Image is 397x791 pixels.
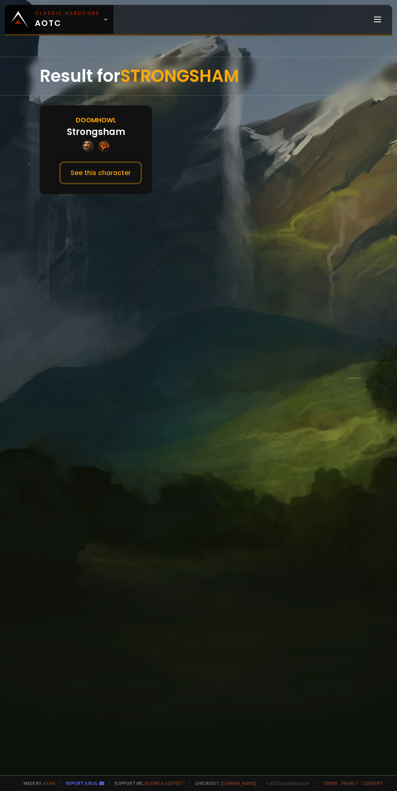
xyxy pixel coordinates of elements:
[323,780,338,786] a: Terms
[59,161,142,184] button: See this character
[341,780,359,786] a: Privacy
[19,780,55,786] span: Made by
[35,10,100,17] small: Classic Hardcore
[190,780,256,786] span: Checkout
[221,780,256,786] a: [DOMAIN_NAME]
[109,780,185,786] span: Support me,
[66,780,98,786] a: Report a bug
[145,780,185,786] a: Buy me a coffee
[40,57,357,95] div: Result for
[67,125,125,139] div: Strongsham
[43,780,55,786] a: a fan
[35,10,100,29] span: AOTC
[5,5,113,34] a: Classic HardcoreAOTC
[362,780,383,786] a: Consent
[76,115,116,125] div: Doomhowl
[261,780,309,786] span: v. d752d5 - production
[120,64,239,88] span: STRONGSHAM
